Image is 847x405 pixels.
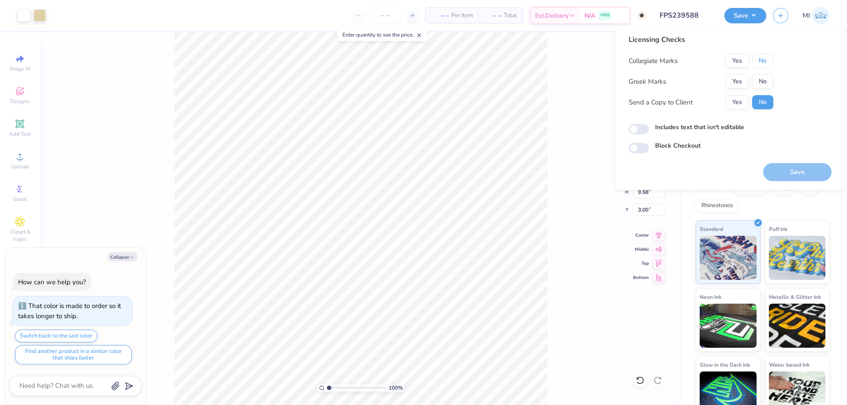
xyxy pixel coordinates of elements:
span: Per Item [451,11,473,20]
img: Mark Isaac [812,7,829,24]
span: Add Text [9,130,30,137]
span: Greek [13,196,27,203]
button: Switch back to the last color [15,330,97,342]
button: Yes [726,74,749,89]
span: – – [431,11,449,20]
span: Image AI [10,65,30,72]
div: That color is made to order so it takes longer to ship. [18,301,121,320]
button: Yes [726,54,749,68]
span: Neon Ink [700,292,721,301]
label: Includes text that isn't editable [655,123,744,132]
span: Upload [11,163,29,170]
button: Collapse [108,252,137,261]
span: Est. Delivery [535,11,569,20]
img: Standard [700,236,757,280]
div: How can we help you? [18,278,86,286]
img: Puff Ink [769,236,826,280]
button: Save [724,8,766,23]
button: No [752,74,773,89]
span: 100 % [389,384,403,392]
span: N/A [585,11,595,20]
span: Total [504,11,517,20]
span: Puff Ink [769,224,787,234]
div: Enter quantity to see the price. [337,29,427,41]
a: MI [802,7,829,24]
div: Rhinestones [696,199,738,212]
span: MI [802,11,810,21]
div: Greek Marks [629,77,666,87]
div: Collegiate Marks [629,56,678,66]
span: Clipart & logos [4,228,35,242]
button: Find another product in a similar color that ships faster [15,345,132,364]
img: Metallic & Glitter Ink [769,304,826,348]
span: Glow in the Dark Ink [700,360,750,369]
span: Middle [633,246,649,253]
div: Licensing Checks [629,34,773,45]
label: Block Checkout [655,141,701,150]
span: FREE [600,12,610,19]
span: Top [633,260,649,267]
img: Neon Ink [700,304,757,348]
span: Bottom [633,275,649,281]
span: Metallic & Glitter Ink [769,292,821,301]
span: Standard [700,224,723,234]
span: Designs [10,98,30,105]
button: No [752,95,773,109]
div: Send a Copy to Client [629,97,693,108]
span: Center [633,232,649,238]
span: Water based Ink [769,360,810,369]
input: Untitled Design [653,7,718,24]
span: – – [483,11,501,20]
button: Yes [726,95,749,109]
input: – – [368,7,402,23]
button: No [752,54,773,68]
